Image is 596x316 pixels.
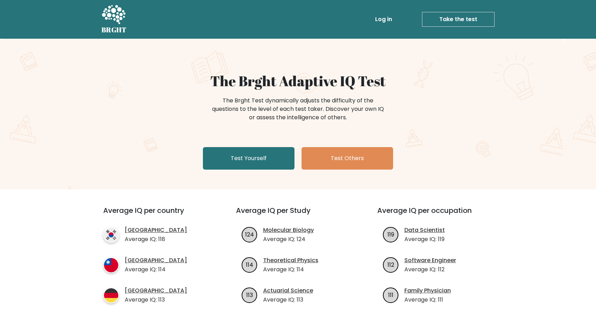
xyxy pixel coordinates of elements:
p: Average IQ: 114 [263,265,318,274]
p: Average IQ: 119 [404,235,445,244]
a: Software Engineer [404,256,456,265]
img: country [103,287,119,303]
p: Average IQ: 118 [125,235,187,244]
a: Molecular Biology [263,226,314,234]
a: BRGHT [101,3,127,36]
p: Average IQ: 114 [125,265,187,274]
h3: Average IQ per occupation [377,206,502,223]
p: Average IQ: 111 [404,296,451,304]
h3: Average IQ per country [103,206,211,223]
text: 112 [387,260,394,268]
img: country [103,257,119,273]
a: Actuarial Science [263,286,313,295]
a: [GEOGRAPHIC_DATA] [125,286,187,295]
a: Take the test [422,12,495,27]
a: Test Yourself [203,147,294,170]
p: Average IQ: 113 [263,296,313,304]
text: 114 [246,260,253,268]
p: Average IQ: 113 [125,296,187,304]
h5: BRGHT [101,26,127,34]
div: The Brght Test dynamically adjusts the difficulty of the questions to the level of each test take... [210,96,386,122]
text: 119 [387,230,394,238]
img: country [103,227,119,243]
p: Average IQ: 112 [404,265,456,274]
text: 111 [388,291,393,299]
a: [GEOGRAPHIC_DATA] [125,226,187,234]
h1: The Brght Adaptive IQ Test [126,72,470,89]
a: Log in [372,12,395,26]
a: Family Physician [404,286,451,295]
a: Theoretical Physics [263,256,318,265]
a: Test Others [302,147,393,170]
text: 113 [246,291,253,299]
text: 124 [245,230,254,238]
a: [GEOGRAPHIC_DATA] [125,256,187,265]
a: Data Scientist [404,226,445,234]
h3: Average IQ per Study [236,206,360,223]
p: Average IQ: 124 [263,235,314,244]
